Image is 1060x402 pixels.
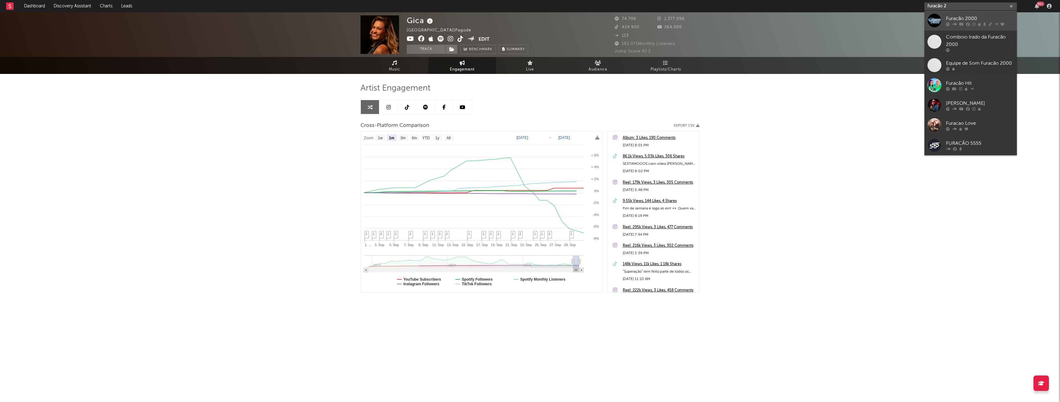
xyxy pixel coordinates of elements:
[623,134,696,142] a: Album: 3 Likes, 190 Comments
[447,243,459,247] text: 13. Sep
[615,49,651,53] span: Jump Score: 42.2
[632,57,699,74] a: Playlists/Charts
[591,153,599,157] text: + 6%
[674,124,699,128] button: Export CSV
[623,224,696,231] a: Reel: 295k Views, 3 Likes, 477 Comments
[491,243,503,247] text: 19. Sep
[623,168,696,175] div: [DATE] 6:02 PM
[365,243,372,247] text: 1. …
[365,232,367,236] span: 1
[387,232,389,236] span: 1
[535,243,546,247] text: 25. Sep
[490,232,492,236] span: 2
[497,232,499,236] span: 2
[418,243,428,247] text: 9. Sep
[591,177,599,181] text: + 2%
[623,212,696,220] div: [DATE] 8:19 PM
[431,232,433,236] span: 1
[378,136,383,140] text: 1w
[623,142,696,149] div: [DATE] 6:01 PM
[594,189,599,193] text: 0%
[516,136,528,140] text: [DATE]
[946,59,1014,67] div: Equipe de Som Furacão 2000
[507,48,525,51] span: Summary
[615,25,639,29] span: 424.900
[534,232,536,236] span: 1
[526,66,534,73] span: Live
[657,17,685,21] span: 1.377.096
[946,15,1014,22] div: Furacão 2000
[476,243,488,247] text: 17. Sep
[657,25,682,29] span: 264.000
[519,232,521,236] span: 2
[541,232,543,236] span: 1
[946,99,1014,107] div: [PERSON_NAME]
[623,231,696,238] div: [DATE] 7:44 PM
[548,136,552,140] text: →
[1035,4,1039,9] button: 99+
[380,232,382,236] span: 2
[650,66,681,73] span: Playlists/Charts
[361,57,428,74] a: Music
[364,136,373,140] text: Zoom
[505,243,517,247] text: 21. Sep
[403,282,439,286] text: Instagram Followers
[623,153,696,160] div: 86.1k Views, 5.03k Likes, 306 Shares
[593,225,599,228] text: -6%
[520,277,565,282] text: Spotify Monthly Listeners
[446,232,448,236] span: 2
[924,2,1017,10] input: Search for artists
[615,42,675,46] span: 183.071 Monthly Listeners
[593,213,599,217] text: -4%
[593,201,599,205] text: -2%
[1037,2,1044,6] div: 99 +
[946,120,1014,127] div: Furacao Love
[924,30,1017,55] a: Comboio Irado da Furacão 2000
[462,277,493,282] text: Spotify Followers
[460,45,496,54] a: Benchmark
[424,232,426,236] span: 1
[924,95,1017,115] a: [PERSON_NAME]
[404,243,414,247] text: 7. Sep
[407,27,478,34] div: [GEOGRAPHIC_DATA] | Pagode
[623,186,696,194] div: [DATE] 5:46 PM
[439,232,441,236] span: 1
[564,243,576,247] text: 29. Sep
[623,261,696,268] a: 148k Views, 11k Likes, 1.18k Shares
[407,15,434,26] div: Gica
[623,160,696,168] div: SEXTAMOOOS com video [PERSON_NAME] que é nosso xodó de anos! Tava estudando e lembrei dessa do Re...
[401,136,406,140] text: 3m
[924,135,1017,155] a: FURACÃO 5555
[615,34,629,38] span: 113
[589,66,607,73] span: Audience
[623,179,696,186] div: Reel: 179k Views, 3 Likes, 305 Comments
[375,243,385,247] text: 3. Sep
[373,232,375,236] span: 1
[499,45,528,54] button: Summary
[924,115,1017,135] a: Furacao Love
[623,287,696,294] a: Reel: 222k Views, 3 Likes, 458 Comments
[361,85,430,92] span: Artist Engagement
[468,232,470,236] span: 1
[615,17,636,21] span: 74.706
[924,55,1017,75] a: Equipe de Som Furacão 2000
[469,46,492,53] span: Benchmark
[428,57,496,74] a: Engagement
[548,232,550,236] span: 2
[591,165,599,169] text: + 4%
[946,140,1014,147] div: FURACÃO 5555
[570,232,572,236] span: 1
[558,136,570,140] text: [DATE]
[389,136,394,140] text: 1m
[924,10,1017,30] a: Furacão 2000
[593,237,599,240] text: -8%
[432,243,444,247] text: 11. Sep
[389,243,399,247] text: 5. Sep
[946,34,1014,48] div: Comboio Irado da Furacão 2000
[623,197,696,205] a: 9.55k Views, 144 Likes, 4 Shares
